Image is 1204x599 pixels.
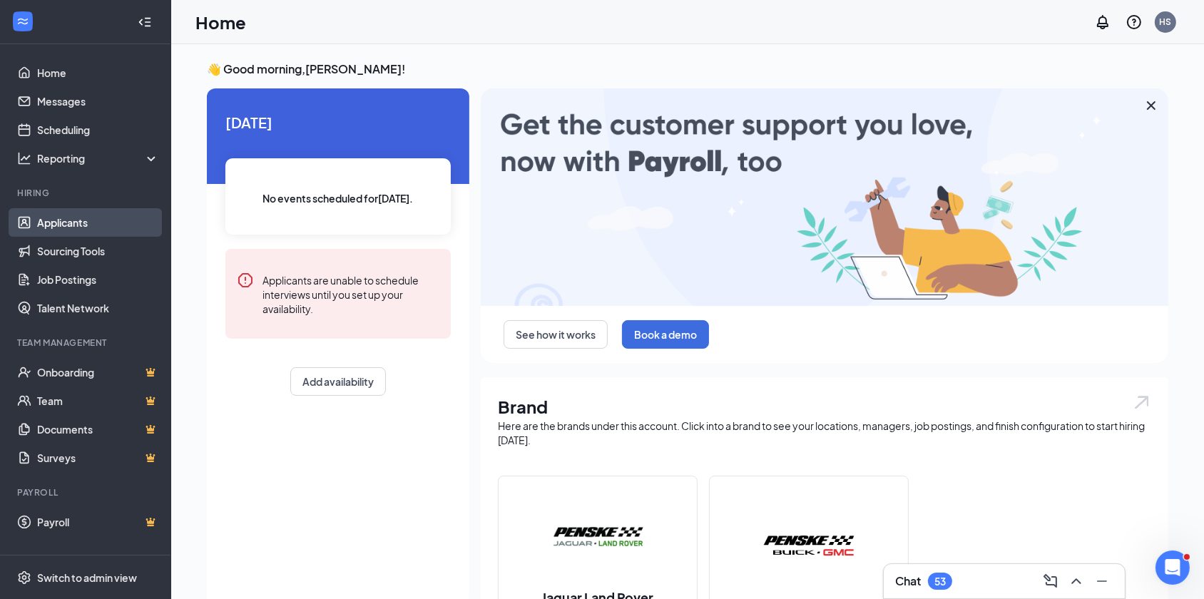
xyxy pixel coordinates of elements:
[225,111,451,133] span: [DATE]
[290,367,386,396] button: Add availability
[622,320,709,349] button: Book a demo
[17,337,156,349] div: Team Management
[481,88,1168,306] img: payroll-large.gif
[1065,570,1088,593] button: ChevronUp
[1093,573,1111,590] svg: Minimize
[763,500,854,591] img: Penske Buick GMC of Cerritos
[17,570,31,585] svg: Settings
[1094,14,1111,31] svg: Notifications
[195,10,246,34] h1: Home
[552,491,643,583] img: Jaguar Land Rover Puente Hills
[37,58,159,87] a: Home
[138,15,152,29] svg: Collapse
[504,320,608,349] button: See how it works
[1155,551,1190,585] iframe: Intercom live chat
[207,61,1168,77] h3: 👋 Good morning, [PERSON_NAME] !
[16,14,30,29] svg: WorkstreamLogo
[498,394,1151,419] h1: Brand
[37,508,159,536] a: PayrollCrown
[1160,16,1172,28] div: HS
[262,272,439,316] div: Applicants are unable to schedule interviews until you set up your availability.
[37,265,159,294] a: Job Postings
[17,187,156,199] div: Hiring
[37,358,159,386] a: OnboardingCrown
[1143,97,1160,114] svg: Cross
[1133,394,1151,411] img: open.6027fd2a22e1237b5b06.svg
[1126,14,1143,31] svg: QuestionInfo
[37,87,159,116] a: Messages
[37,415,159,444] a: DocumentsCrown
[37,294,159,322] a: Talent Network
[934,575,946,588] div: 53
[37,208,159,237] a: Applicants
[37,444,159,472] a: SurveysCrown
[1039,570,1062,593] button: ComposeMessage
[37,386,159,415] a: TeamCrown
[17,486,156,498] div: Payroll
[263,190,414,206] span: No events scheduled for [DATE] .
[498,419,1151,447] div: Here are the brands under this account. Click into a brand to see your locations, managers, job p...
[17,151,31,165] svg: Analysis
[37,237,159,265] a: Sourcing Tools
[37,570,137,585] div: Switch to admin view
[37,151,160,165] div: Reporting
[37,116,159,144] a: Scheduling
[1068,573,1085,590] svg: ChevronUp
[895,573,921,589] h3: Chat
[1091,570,1113,593] button: Minimize
[237,272,254,289] svg: Error
[1042,573,1059,590] svg: ComposeMessage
